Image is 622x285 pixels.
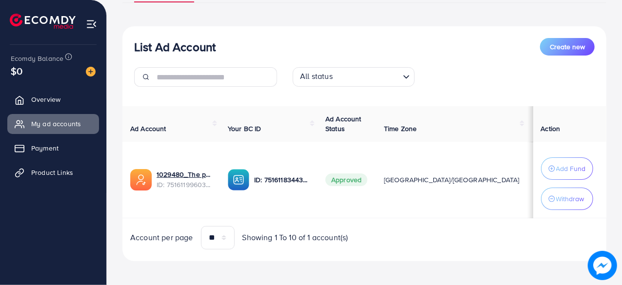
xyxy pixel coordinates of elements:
[31,168,73,177] span: Product Links
[157,180,212,190] span: ID: 7516119960360484880
[7,163,99,182] a: Product Links
[550,42,585,52] span: Create new
[384,175,520,185] span: [GEOGRAPHIC_DATA]/[GEOGRAPHIC_DATA]
[228,124,261,133] span: Your BC ID
[7,90,99,109] a: Overview
[130,169,152,190] img: ic-ads-acc.e4c84228.svg
[10,14,76,29] img: logo
[541,124,561,133] span: Action
[11,64,22,78] span: $0
[540,38,595,56] button: Create new
[325,173,367,186] span: Approved
[86,19,97,30] img: menu
[7,138,99,158] a: Payment
[254,174,310,186] p: ID: 7516118344312864769
[228,169,249,190] img: ic-ba-acc.ded83a64.svg
[31,95,60,104] span: Overview
[336,69,399,84] input: Search for option
[242,232,348,243] span: Showing 1 To 10 of 1 account(s)
[31,143,59,153] span: Payment
[130,124,166,133] span: Ad Account
[7,114,99,133] a: My ad accounts
[541,157,593,180] button: Add Fund
[11,54,63,63] span: Ecomdy Balance
[31,119,81,129] span: My ad accounts
[384,124,417,133] span: Time Zone
[541,188,593,210] button: Withdraw
[130,232,193,243] span: Account per page
[298,69,335,84] span: All status
[157,170,212,190] div: <span class='underline'>1029480_The primes Store Tiktok Ad Account_1749983053900</span></br>75161...
[86,67,96,76] img: image
[134,40,216,54] h3: List Ad Account
[556,193,584,205] p: Withdraw
[588,251,617,280] img: image
[325,114,361,133] span: Ad Account Status
[556,163,586,174] p: Add Fund
[157,170,212,179] a: 1029480_The primes Store Tiktok Ad Account_1749983053900
[293,67,415,87] div: Search for option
